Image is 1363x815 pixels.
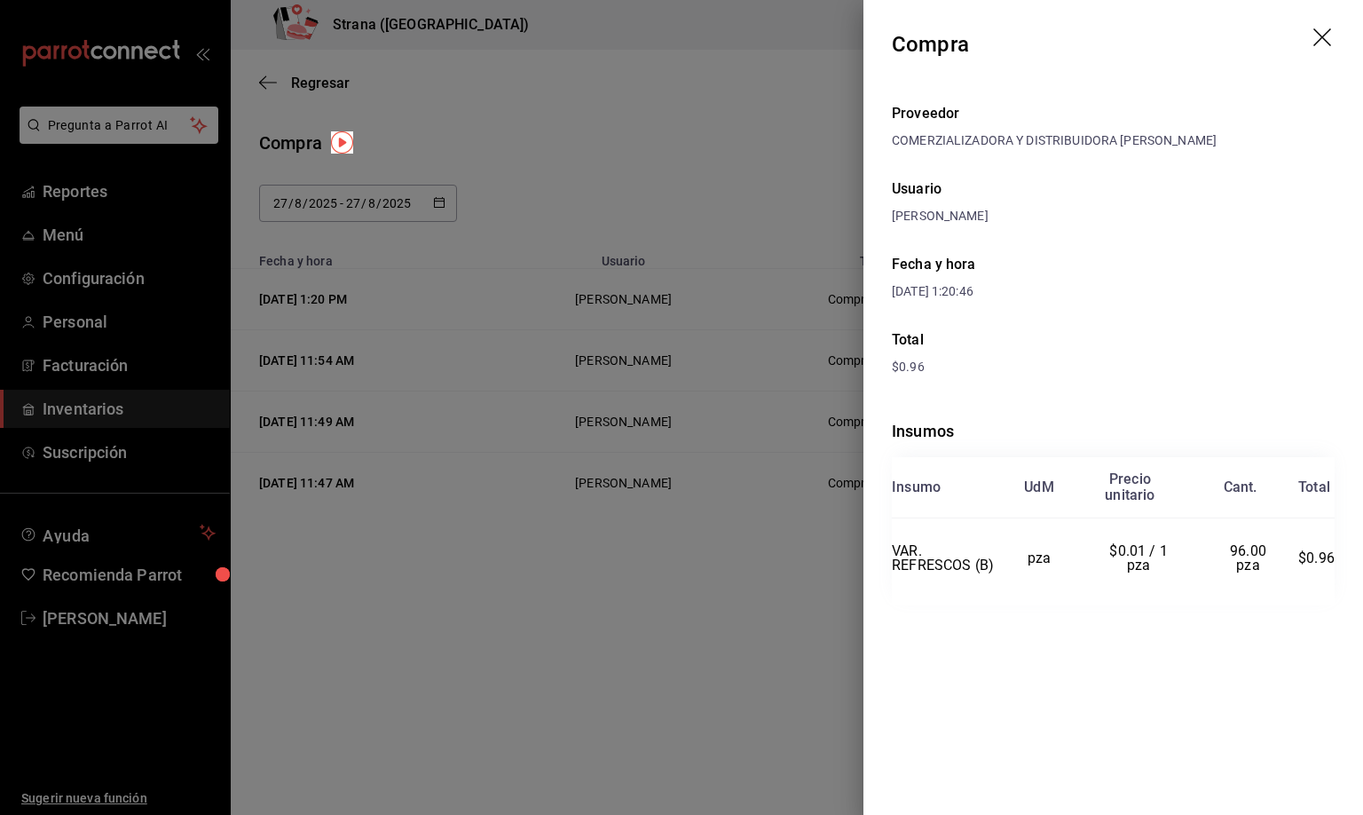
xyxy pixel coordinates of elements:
div: UdM [1024,479,1054,495]
div: [PERSON_NAME] [892,207,1335,226]
div: Insumos [892,419,1335,443]
div: Cant. [1224,479,1257,495]
span: 96.00 pza [1230,542,1270,574]
span: $0.96 [892,360,925,374]
div: [DATE] 1:20:46 [892,282,1114,301]
div: Usuario [892,178,1335,200]
div: Proveedor [892,103,1335,124]
div: COMERZIALIZADORA Y DISTRIBUIDORA [PERSON_NAME] [892,131,1335,150]
div: Insumo [892,479,941,495]
div: Total [892,329,1335,351]
td: VAR. REFRESCOS (B) [892,518,998,598]
div: Total [1298,479,1330,495]
div: Fecha y hora [892,254,1114,275]
div: Compra [892,28,969,60]
img: Tooltip marker [331,131,353,154]
button: drag [1313,28,1335,50]
div: Precio unitario [1105,471,1154,503]
span: $0.96 [1298,550,1335,566]
td: pza [998,518,1079,598]
span: $0.01 / 1 pza [1109,542,1171,574]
